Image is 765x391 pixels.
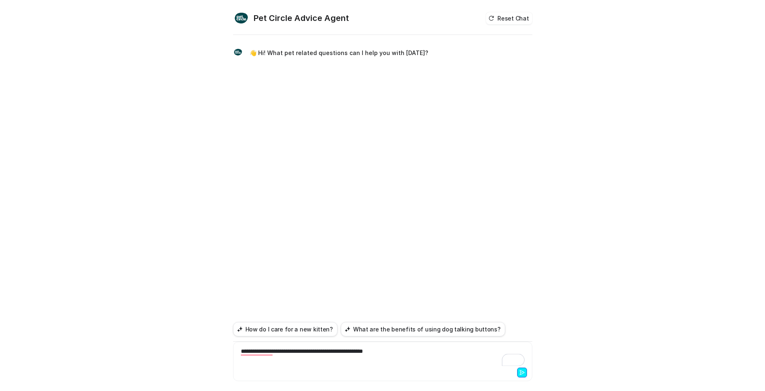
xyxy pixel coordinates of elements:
[250,48,428,58] p: 👋 Hi! What pet related questions can I help you with [DATE]?
[235,347,530,366] div: To enrich screen reader interactions, please activate Accessibility in Grammarly extension settings
[233,47,243,57] img: Widget
[233,322,337,336] button: How do I care for a new kitten?
[233,10,250,26] img: Widget
[486,12,532,24] button: Reset Chat
[254,12,349,24] h2: Pet Circle Advice Agent
[341,322,505,336] button: What are the benefits of using dog talking buttons?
